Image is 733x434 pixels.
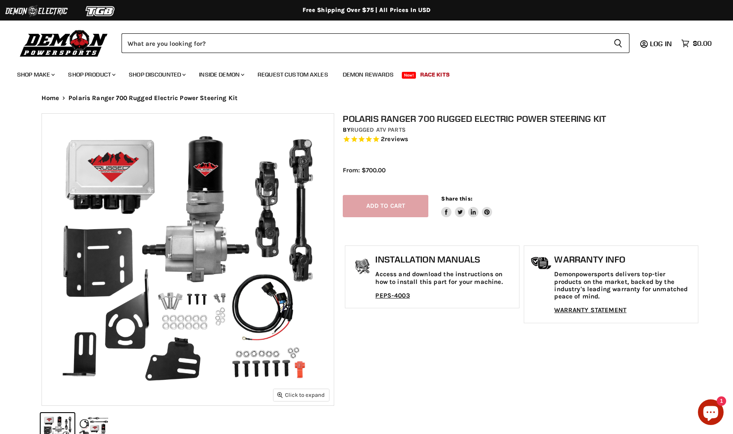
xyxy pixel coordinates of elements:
[24,94,709,102] nav: Breadcrumbs
[646,40,677,47] a: Log in
[677,37,716,50] a: $0.00
[68,94,237,102] span: Polaris Ranger 700 Rugged Electric Power Steering Kit
[122,66,191,83] a: Shop Discounted
[42,94,59,102] a: Home
[352,257,373,278] img: install_manual-icon.png
[17,28,111,58] img: Demon Powersports
[554,271,694,300] p: Demonpowersports delivers top-tier products on the market, backed by the industry's leading warra...
[375,254,515,265] h1: Installation Manuals
[554,254,694,265] h1: Warranty Info
[531,257,552,270] img: warranty-icon.png
[695,399,726,427] inbox-online-store-chat: Shopify online store chat
[385,135,408,143] span: reviews
[42,114,334,405] img: IMAGE
[350,126,406,133] a: Rugged ATV Parts
[24,6,709,14] div: Free Shipping Over $75 | All Prices In USD
[251,66,335,83] a: Request Custom Axles
[554,306,626,314] a: WARRANTY STATEMENT
[381,135,408,143] span: 2 reviews
[693,39,712,47] span: $0.00
[414,66,456,83] a: Race Kits
[402,72,416,79] span: New!
[375,271,515,286] p: Access and download the instructions on how to install this part for your machine.
[343,166,386,174] span: From: $700.00
[375,292,410,299] a: PEPS-4003
[343,113,700,124] h1: Polaris Ranger 700 Rugged Electric Power Steering Kit
[343,125,700,135] div: by
[193,66,249,83] a: Inside Demon
[62,66,121,83] a: Shop Product
[441,195,492,218] aside: Share this:
[68,3,133,19] img: TGB Logo 2
[273,389,329,401] button: Click to expand
[441,195,472,202] span: Share this:
[11,62,709,83] ul: Main menu
[122,33,607,53] input: Search
[4,3,68,19] img: Demon Electric Logo 2
[607,33,629,53] button: Search
[343,135,700,144] span: Rated 5.0 out of 5 stars 2 reviews
[336,66,400,83] a: Demon Rewards
[11,66,60,83] a: Shop Make
[122,33,629,53] form: Product
[277,392,325,398] span: Click to expand
[650,39,672,48] span: Log in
